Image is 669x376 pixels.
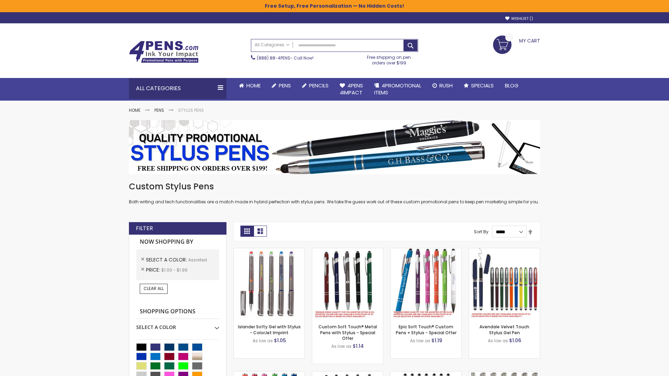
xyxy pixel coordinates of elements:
[410,338,430,344] span: As low as
[257,55,290,61] a: (888) 88-4PENS
[318,324,377,341] a: Custom Soft Touch® Metal Pens with Stylus - Special Offer
[136,235,219,249] strong: Now Shopping by
[140,284,168,293] a: Clear All
[369,78,427,101] a: 4PROMOTIONALITEMS
[499,78,524,93] a: Blog
[234,248,305,254] a: Islander Softy Gel with Stylus - ColorJet Imprint-Assorted
[146,266,161,273] span: Price
[312,248,383,319] img: Custom Soft Touch® Metal Pens with Stylus-Assorted
[233,78,266,93] a: Home
[479,324,529,335] a: Avendale Velvet Touch Stylus Gel Pen
[161,267,187,273] span: $1.00 - $1.99
[431,337,442,344] span: $1.19
[136,304,219,319] strong: Shopping Options
[309,82,329,89] span: Pencils
[129,41,199,63] img: 4Pens Custom Pens and Promotional Products
[471,82,494,89] span: Specials
[129,78,226,99] div: All Categories
[188,257,207,263] span: Assorted
[340,82,363,96] span: 4Pens 4impact
[178,107,204,113] strong: Stylus Pens
[238,324,301,335] a: Islander Softy Gel with Stylus - ColorJet Imprint
[274,337,286,344] span: $1.05
[331,343,352,349] span: As low as
[505,82,518,89] span: Blog
[136,225,153,232] strong: Filter
[257,55,314,61] span: - Call Now!
[279,82,291,89] span: Pens
[246,82,261,89] span: Home
[488,338,508,344] span: As low as
[253,338,273,344] span: As low as
[129,181,540,192] h1: Custom Stylus Pens
[391,248,461,254] a: 4P-MS8B-Assorted
[427,78,458,93] a: Rush
[312,248,383,254] a: Custom Soft Touch® Metal Pens with Stylus-Assorted
[129,120,540,174] img: Stylus Pens
[297,78,334,93] a: Pencils
[334,78,369,101] a: 4Pens4impact
[154,107,164,113] a: Pens
[251,39,293,51] a: All Categories
[136,319,219,331] div: Select A Color
[469,248,540,254] a: Avendale Velvet Touch Stylus Gel Pen-Assorted
[240,226,254,237] strong: Grid
[129,107,140,113] a: Home
[391,248,461,319] img: 4P-MS8B-Assorted
[458,78,499,93] a: Specials
[474,229,489,235] label: Sort By
[509,337,521,344] span: $1.06
[255,42,290,48] span: All Categories
[396,324,456,335] a: Epic Soft Touch® Custom Pens + Stylus - Special Offer
[129,181,540,205] div: Both writing and tech functionalities are a match made in hybrid perfection with stylus pens. We ...
[469,248,540,319] img: Avendale Velvet Touch Stylus Gel Pen-Assorted
[234,248,305,319] img: Islander Softy Gel with Stylus - ColorJet Imprint-Assorted
[144,285,164,291] span: Clear All
[146,256,188,263] span: Select A Color
[505,16,533,21] a: Wishlist
[374,82,421,96] span: 4PROMOTIONAL ITEMS
[266,78,297,93] a: Pens
[439,82,453,89] span: Rush
[360,52,418,66] div: Free shipping on pen orders over $199
[353,343,364,350] span: $1.14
